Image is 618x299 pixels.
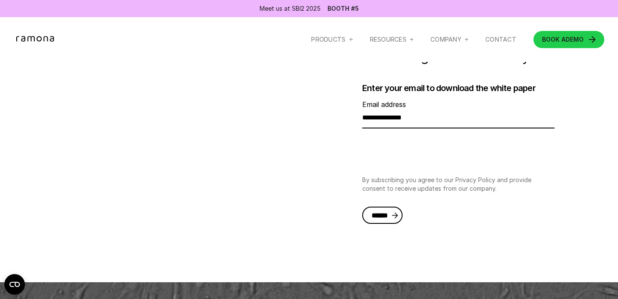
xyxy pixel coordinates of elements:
[4,274,25,295] button: Open CMP widget
[542,36,566,43] span: BOOK A
[311,36,352,43] div: Products
[260,4,321,13] div: Meet us at SBI2 2025
[485,36,516,43] a: Contact
[327,6,359,12] a: Booth #5
[533,31,604,48] a: BOOK ADEMO
[362,176,554,193] div: By subscribing you agree to our Privacy Policy and provide consent to receive updates from our co...
[362,135,493,169] iframe: reCAPTCHA
[542,37,584,43] div: DEMO
[430,36,461,43] div: Company
[311,36,345,43] div: Products
[430,36,468,43] div: Company
[362,79,604,238] form: Product White Paper - 2
[14,36,58,43] a: home
[362,83,536,93] strong: Enter your email to download the white paper
[370,36,407,43] div: RESOURCES
[370,36,414,43] div: RESOURCES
